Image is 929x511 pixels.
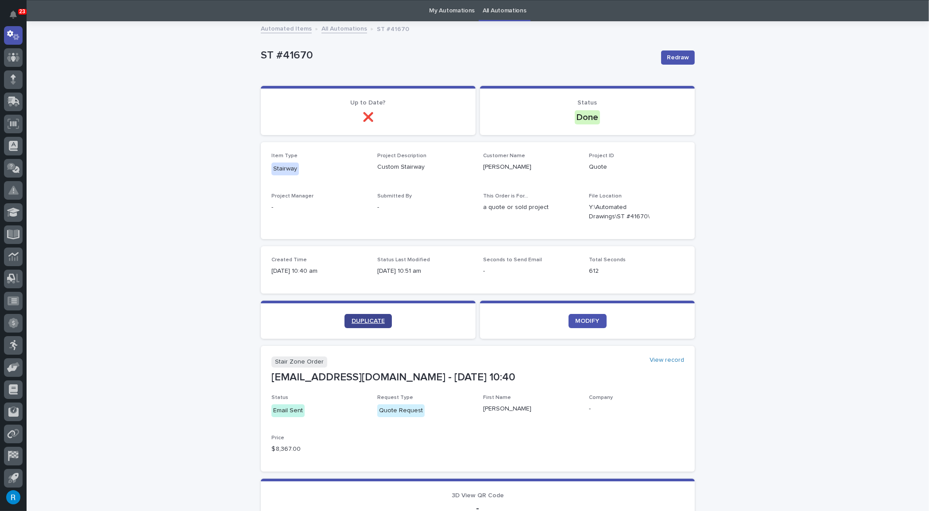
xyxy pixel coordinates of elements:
[271,153,298,159] span: Item Type
[589,194,622,199] span: File Location
[271,435,284,441] span: Price
[589,203,663,221] : Y:\Automated Drawings\ST #41670\
[271,257,307,263] span: Created Time
[377,404,425,417] div: Quote Request
[271,404,305,417] div: Email Sent
[271,194,314,199] span: Project Manager
[271,203,367,212] p: -
[483,267,578,276] p: -
[261,49,654,62] p: ST #41670
[377,267,472,276] p: [DATE] 10:51 am
[483,163,578,172] p: [PERSON_NAME]
[271,163,299,175] div: Stairway
[483,404,578,414] p: [PERSON_NAME]
[377,194,412,199] span: Submitted By
[589,267,684,276] p: 612
[575,110,600,124] div: Done
[576,318,600,324] span: MODIFY
[271,356,327,368] p: Stair Zone Order
[483,194,528,199] span: This Order is For...
[271,445,367,454] p: $ 8,367.00
[271,371,684,384] p: [EMAIL_ADDRESS][DOMAIN_NAME] - [DATE] 10:40
[429,0,475,21] a: My Automations
[589,395,613,400] span: Company
[483,203,578,212] p: a quote or sold project
[271,112,465,123] p: ❌
[589,404,684,414] p: -
[377,203,472,212] p: -
[589,163,684,172] p: Quote
[377,153,426,159] span: Project Description
[321,23,367,33] a: All Automations
[19,8,25,15] p: 23
[377,23,409,33] p: ST #41670
[4,5,23,24] button: Notifications
[483,395,511,400] span: First Name
[352,318,385,324] span: DUPLICATE
[569,314,607,328] a: MODIFY
[452,492,504,499] span: 3D View QR Code
[351,100,386,106] span: Up to Date?
[345,314,392,328] a: DUPLICATE
[483,153,525,159] span: Customer Name
[483,0,526,21] a: All Automations
[483,257,542,263] span: Seconds to Send Email
[11,11,23,25] div: Notifications23
[661,50,695,65] button: Redraw
[271,395,288,400] span: Status
[589,257,626,263] span: Total Seconds
[377,395,413,400] span: Request Type
[377,163,472,172] p: Custom Stairway
[667,53,689,62] span: Redraw
[650,356,684,364] a: View record
[4,488,23,507] button: users-avatar
[261,23,312,33] a: Automated Items
[271,267,367,276] p: [DATE] 10:40 am
[578,100,597,106] span: Status
[589,153,614,159] span: Project ID
[377,257,430,263] span: Status Last Modified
